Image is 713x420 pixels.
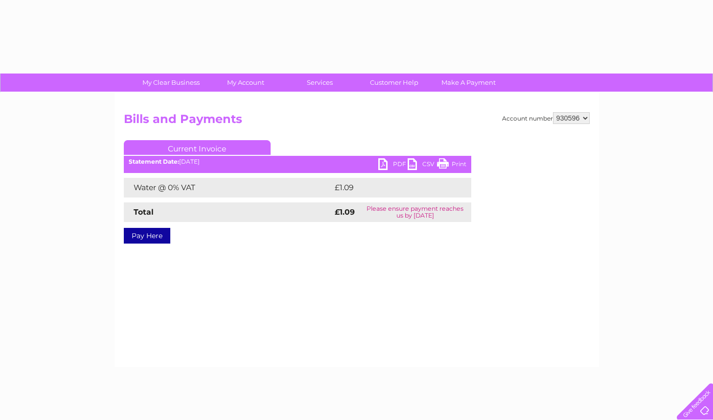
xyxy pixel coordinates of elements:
div: [DATE] [124,158,471,165]
strong: Total [134,207,154,217]
a: Customer Help [354,74,435,92]
strong: £1.09 [335,207,355,217]
a: Print [437,158,466,173]
td: Please ensure payment reaches us by [DATE] [359,202,471,222]
a: CSV [408,158,437,173]
h2: Bills and Payments [124,112,590,131]
td: £1.09 [332,178,448,198]
a: Pay Here [124,228,170,244]
b: Statement Date: [129,158,179,165]
td: Water @ 0% VAT [124,178,332,198]
a: PDF [378,158,408,173]
a: My Clear Business [131,74,211,92]
a: Current Invoice [124,140,271,155]
a: Make A Payment [428,74,509,92]
a: Services [279,74,360,92]
a: My Account [205,74,286,92]
div: Account number [502,112,590,124]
